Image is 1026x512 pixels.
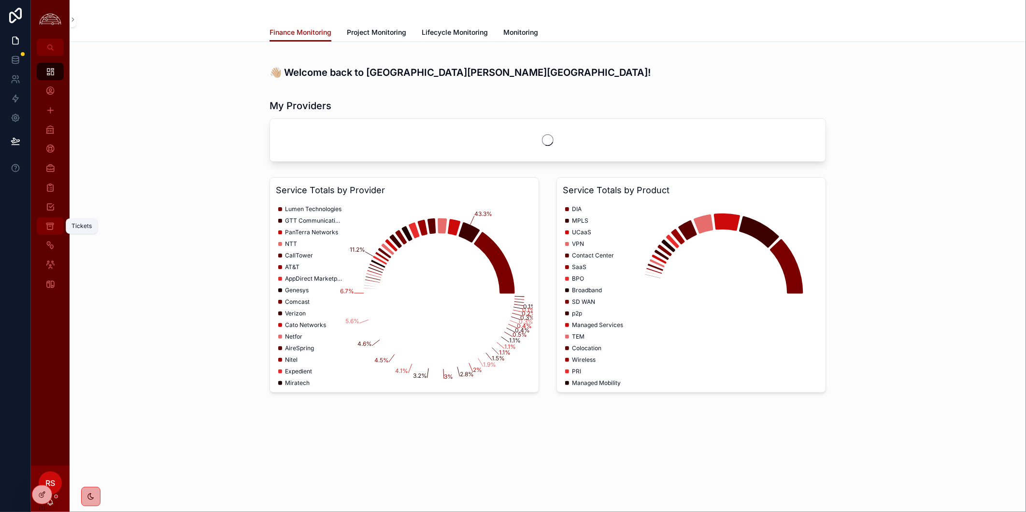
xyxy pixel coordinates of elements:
[270,65,826,80] h3: 👋🏼 Welcome back to [GEOGRAPHIC_DATA][PERSON_NAME][GEOGRAPHIC_DATA]!
[285,275,343,283] span: AppDirect Marketplace
[513,331,527,338] tspan: 0.5%
[474,210,492,217] tspan: 43.3%
[572,275,584,283] span: BPO
[523,306,536,313] tspan: 0.1%
[71,222,92,230] div: Tickets
[285,298,310,306] span: Comcast
[572,252,614,259] span: Contact Center
[285,252,313,259] span: CallTower
[572,298,595,306] span: SD WAN
[347,28,406,37] span: Project Monitoring
[460,370,474,378] tspan: 2.8%
[285,310,306,317] span: Verizon
[285,205,342,213] span: Lumen Technologies
[285,263,299,271] span: AT&T
[503,28,538,37] span: Monitoring
[285,240,297,248] span: NTT
[499,349,511,356] tspan: 1.1%
[270,24,331,42] a: Finance Monitoring
[350,246,365,253] tspan: 11.2%
[520,314,535,321] tspan: 0.3%
[563,184,820,197] h3: Service Totals by Product
[572,368,581,375] span: PRI
[270,99,331,113] h1: My Providers
[285,333,302,341] span: Netfor
[509,337,521,344] tspan: 1.1%
[483,361,496,368] tspan: 1.9%
[285,321,326,329] span: Cato Networks
[572,217,588,225] span: MPLS
[572,228,591,236] span: UCaaS
[422,24,488,43] a: Lifecycle Monitoring
[572,321,623,329] span: Managed Services
[285,379,310,387] span: Miratech
[572,205,582,213] span: DIA
[444,373,453,380] tspan: 3%
[563,201,820,386] div: chart
[572,310,582,317] span: p2p
[523,303,536,310] tspan: 0.1%
[413,372,427,379] tspan: 3.2%
[276,184,533,197] h3: Service Totals by Provider
[285,356,298,364] span: Nitel
[519,318,533,326] tspan: 0.3%
[572,356,596,364] span: Wireless
[285,368,312,375] span: Expedient
[492,355,505,362] tspan: 1.5%
[522,310,536,317] tspan: 0.2%
[285,217,343,225] span: GTT Communications
[572,286,602,294] span: Broadband
[276,201,533,386] div: chart
[504,343,516,350] tspan: 1.1%
[572,344,601,352] span: Colocation
[340,287,354,295] tspan: 6.7%
[572,379,621,387] span: Managed Mobility
[396,367,409,374] tspan: 4.1%
[517,322,532,329] tspan: 0.4%
[31,56,70,305] div: scrollable content
[374,356,389,364] tspan: 4.5%
[572,263,586,271] span: SaaS
[572,333,584,341] span: TEM
[515,327,530,334] tspan: 0.4%
[422,28,488,37] span: Lifecycle Monitoring
[285,344,314,352] span: AireSpring
[503,24,538,43] a: Monitoring
[347,24,406,43] a: Project Monitoring
[45,477,55,489] span: RS
[473,366,482,373] tspan: 2%
[270,28,331,37] span: Finance Monitoring
[37,12,64,27] img: App logo
[357,340,372,347] tspan: 4.6%
[285,228,338,236] span: PanTerra Networks
[285,286,309,294] span: Genesys
[345,317,359,325] tspan: 5.6%
[572,240,584,248] span: VPN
